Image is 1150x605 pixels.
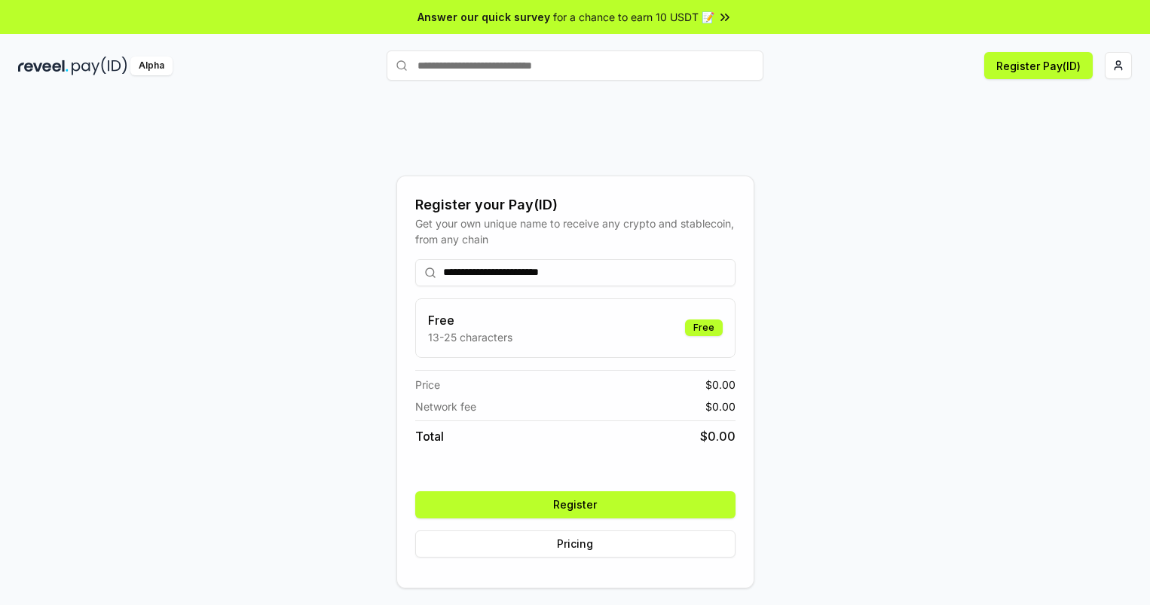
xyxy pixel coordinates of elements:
[130,57,173,75] div: Alpha
[700,427,736,445] span: $ 0.00
[553,9,714,25] span: for a chance to earn 10 USDT 📝
[415,377,440,393] span: Price
[415,491,736,518] button: Register
[415,215,736,247] div: Get your own unique name to receive any crypto and stablecoin, from any chain
[415,427,444,445] span: Total
[428,311,512,329] h3: Free
[415,530,736,558] button: Pricing
[428,329,512,345] p: 13-25 characters
[72,57,127,75] img: pay_id
[415,194,736,215] div: Register your Pay(ID)
[415,399,476,414] span: Network fee
[705,399,736,414] span: $ 0.00
[685,319,723,336] div: Free
[705,377,736,393] span: $ 0.00
[18,57,69,75] img: reveel_dark
[417,9,550,25] span: Answer our quick survey
[984,52,1093,79] button: Register Pay(ID)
